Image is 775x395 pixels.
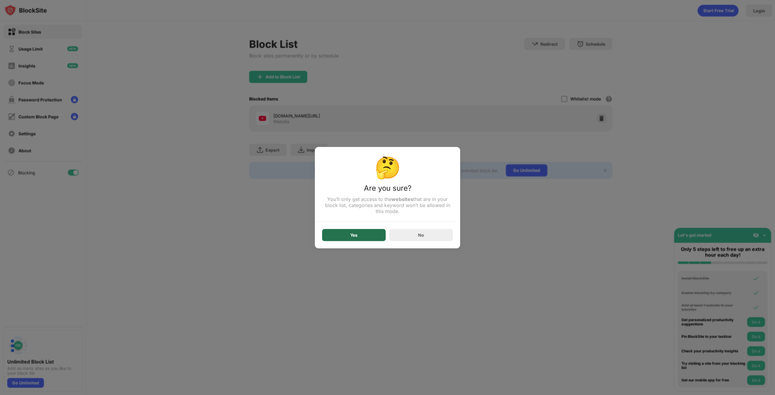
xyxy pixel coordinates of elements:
[391,196,413,202] strong: websites
[322,196,453,214] div: You’ll only get access to the that are in your block list, categories and keyword won’t be allowe...
[418,232,424,238] div: No
[322,183,453,196] div: Are you sure?
[322,154,453,180] div: 🤔
[350,232,358,237] div: Yes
